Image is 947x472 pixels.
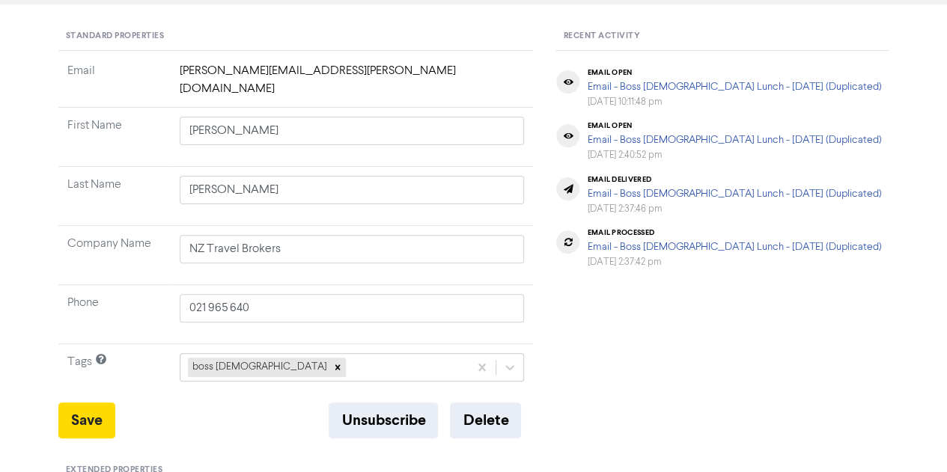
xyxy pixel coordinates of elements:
div: email open [587,68,881,77]
td: Phone [58,285,171,344]
td: [PERSON_NAME][EMAIL_ADDRESS][PERSON_NAME][DOMAIN_NAME] [171,62,534,108]
td: Last Name [58,167,171,226]
button: Unsubscribe [329,402,438,438]
button: Delete [450,402,521,438]
iframe: Chat Widget [872,400,947,472]
div: [DATE] 2:40:52 pm [587,148,881,162]
td: Email [58,62,171,108]
div: Recent Activity [555,22,889,51]
button: Save [58,402,115,438]
div: email processed [587,228,881,237]
div: boss [DEMOGRAPHIC_DATA] [188,358,329,377]
div: [DATE] 2:37:42 pm [587,255,881,269]
td: Company Name [58,226,171,285]
td: First Name [58,108,171,167]
div: email delivered [587,175,881,184]
div: [DATE] 10:11:48 pm [587,95,881,109]
div: [DATE] 2:37:46 pm [587,202,881,216]
td: Tags [58,344,171,403]
a: Email - Boss [DEMOGRAPHIC_DATA] Lunch - [DATE] (Duplicated) [587,82,881,92]
div: Standard Properties [58,22,534,51]
a: Email - Boss [DEMOGRAPHIC_DATA] Lunch - [DATE] (Duplicated) [587,242,881,252]
a: Email - Boss [DEMOGRAPHIC_DATA] Lunch - [DATE] (Duplicated) [587,189,881,199]
div: email open [587,121,881,130]
a: Email - Boss [DEMOGRAPHIC_DATA] Lunch - [DATE] (Duplicated) [587,135,881,145]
